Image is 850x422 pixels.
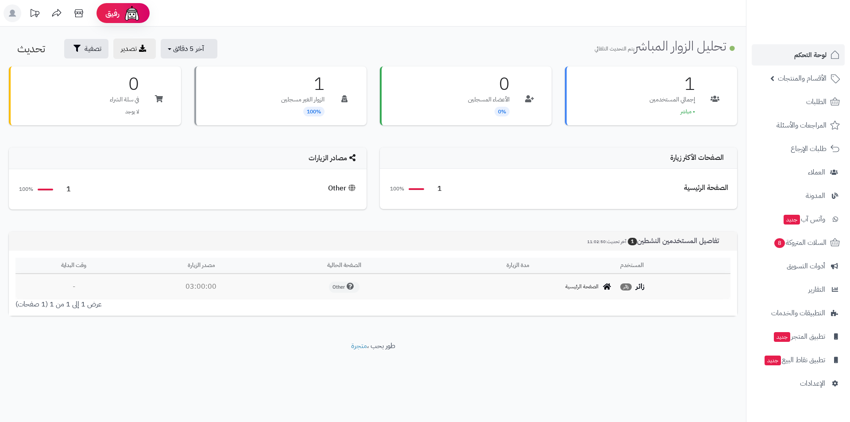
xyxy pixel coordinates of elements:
[15,258,132,274] th: وقت البداية
[774,332,790,342] span: جديد
[587,238,626,245] small: آخر تحديث:
[73,281,75,292] span: -
[628,238,637,245] span: 1
[752,326,845,347] a: تطبيق المتجرجديد
[787,260,825,272] span: أدوات التسويق
[10,39,59,58] button: تحديث
[468,95,510,104] p: الأعضاء المسجلين
[123,4,141,22] img: ai-face.png
[680,108,695,116] span: • مباشر
[389,154,729,162] h4: الصفحات الأكثر زيارة
[752,209,845,230] a: وآتس آبجديد
[791,143,827,155] span: طلبات الإرجاع
[9,299,373,310] div: عرض 1 إلى 1 من 1 (1 صفحات)
[765,356,781,365] span: جديد
[764,354,825,366] span: تطبيق نقاط البيع
[23,4,46,24] a: تحديثات المنصة
[806,96,827,108] span: الطلبات
[783,213,825,225] span: وآتس آب
[636,281,645,292] strong: زائر
[752,256,845,277] a: أدوات التسويق
[773,236,827,249] span: السلات المتروكة
[18,186,33,193] span: 100%
[351,341,367,351] a: متجرة
[752,138,845,159] a: طلبات الإرجاع
[580,237,730,245] h3: تفاصيل المستخدمين النشطين
[18,154,358,163] h4: مصادر الزيارات
[784,215,800,225] span: جديد
[429,184,442,194] span: 1
[110,75,139,93] h3: 0
[132,258,270,274] th: مصدر الزيارة
[565,283,599,290] span: الصفحة الرئيسية
[684,183,728,193] div: الصفحة الرئيسية
[752,162,845,183] a: العملاء
[110,95,139,104] p: في سلة الشراء
[328,183,358,194] div: Other
[800,377,825,390] span: الإعدادات
[752,91,845,112] a: الطلبات
[105,8,120,19] span: رفيق
[132,275,270,299] td: 03:00:00
[587,238,606,245] span: 11:02:50
[418,258,617,274] th: مدة الزيارة
[771,307,825,319] span: التطبيقات والخدمات
[113,39,156,59] a: تصدير
[281,95,325,104] p: الزوار الغير مسجلين
[774,238,785,248] span: 8
[806,190,825,202] span: المدونة
[752,44,845,66] a: لوحة التحكم
[468,75,510,93] h3: 0
[173,43,204,54] span: آخر 5 دقائق
[125,108,139,116] span: لا يوجد
[85,43,101,54] span: تصفية
[161,39,217,58] button: آخر 5 دقائق
[595,39,737,53] h1: تحليل الزوار المباشر
[752,302,845,324] a: التطبيقات والخدمات
[595,45,634,53] small: يتم التحديث التلقائي
[752,232,845,253] a: السلات المتروكة8
[281,75,325,93] h3: 1
[495,107,510,116] span: 0%
[270,258,418,274] th: الصفحة الحالية
[58,184,71,194] span: 1
[808,283,825,296] span: التقارير
[617,258,730,274] th: المستخدم
[752,279,845,300] a: التقارير
[794,49,827,61] span: لوحة التحكم
[329,282,359,293] span: Other
[777,119,827,132] span: المراجعات والأسئلة
[752,115,845,136] a: المراجعات والأسئلة
[649,75,695,93] h3: 1
[17,41,45,57] span: تحديث
[303,107,325,116] span: 100%
[620,283,632,290] span: زائر
[752,373,845,394] a: الإعدادات
[752,349,845,371] a: تطبيق نقاط البيعجديد
[64,39,108,58] button: تصفية
[778,72,827,85] span: الأقسام والمنتجات
[649,95,695,104] p: إجمالي المستخدمين
[752,185,845,206] a: المدونة
[389,185,404,193] span: 100%
[773,330,825,343] span: تطبيق المتجر
[808,166,825,178] span: العملاء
